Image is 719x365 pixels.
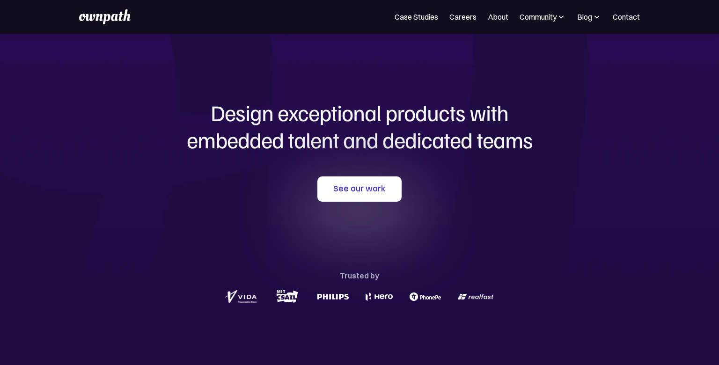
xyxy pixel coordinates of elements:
a: Contact [613,11,640,22]
div: Blog [577,11,602,22]
a: Case Studies [395,11,438,22]
div: Trusted by [340,269,379,282]
a: Careers [449,11,477,22]
a: See our work [317,176,402,202]
a: About [488,11,508,22]
div: Community [520,11,557,22]
div: Blog [577,11,592,22]
div: Community [520,11,566,22]
h1: Design exceptional products with embedded talent and dedicated teams [135,99,584,153]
